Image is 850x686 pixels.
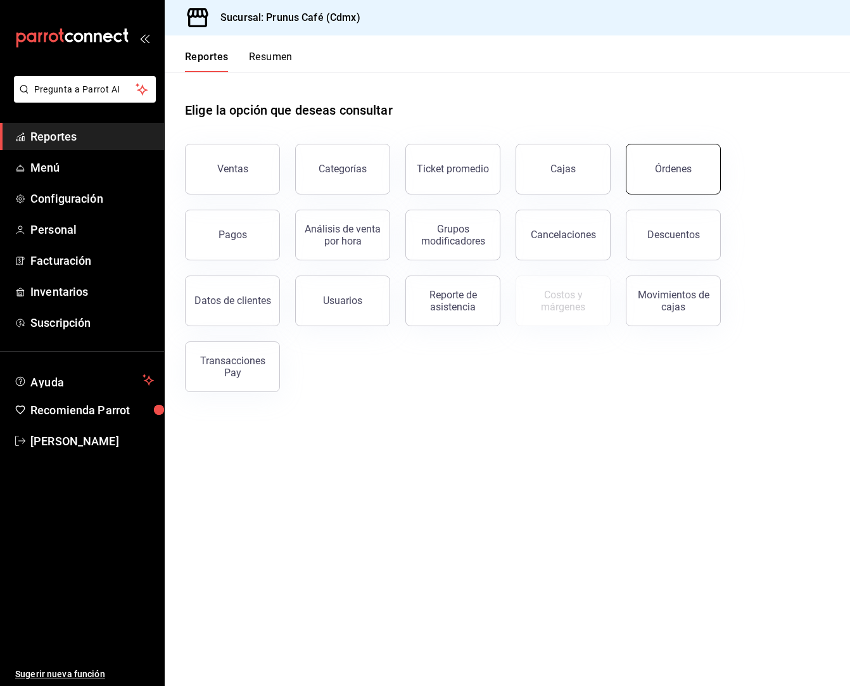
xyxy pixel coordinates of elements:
[210,10,360,25] h3: Sucursal: Prunus Café (Cdmx)
[30,314,154,331] span: Suscripción
[9,92,156,105] a: Pregunta a Parrot AI
[626,144,721,194] button: Órdenes
[14,76,156,103] button: Pregunta a Parrot AI
[30,372,137,388] span: Ayuda
[30,252,154,269] span: Facturación
[185,276,280,326] button: Datos de clientes
[323,295,362,307] div: Usuarios
[303,223,382,247] div: Análisis de venta por hora
[194,295,271,307] div: Datos de clientes
[185,51,293,72] div: navigation tabs
[193,355,272,379] div: Transacciones Pay
[405,144,500,194] button: Ticket promedio
[647,229,700,241] div: Descuentos
[414,223,492,247] div: Grupos modificadores
[30,159,154,176] span: Menú
[655,163,692,175] div: Órdenes
[414,289,492,313] div: Reporte de asistencia
[531,229,596,241] div: Cancelaciones
[15,668,154,681] span: Sugerir nueva función
[550,162,576,177] div: Cajas
[516,210,611,260] button: Cancelaciones
[524,289,602,313] div: Costos y márgenes
[30,128,154,145] span: Reportes
[219,229,247,241] div: Pagos
[626,210,721,260] button: Descuentos
[139,33,149,43] button: open_drawer_menu
[185,210,280,260] button: Pagos
[405,210,500,260] button: Grupos modificadores
[185,144,280,194] button: Ventas
[217,163,248,175] div: Ventas
[30,402,154,419] span: Recomienda Parrot
[30,190,154,207] span: Configuración
[626,276,721,326] button: Movimientos de cajas
[185,101,393,120] h1: Elige la opción que deseas consultar
[516,276,611,326] button: Contrata inventarios para ver este reporte
[319,163,367,175] div: Categorías
[30,221,154,238] span: Personal
[417,163,489,175] div: Ticket promedio
[295,276,390,326] button: Usuarios
[34,83,136,96] span: Pregunta a Parrot AI
[30,433,154,450] span: [PERSON_NAME]
[30,283,154,300] span: Inventarios
[295,210,390,260] button: Análisis de venta por hora
[185,341,280,392] button: Transacciones Pay
[185,51,229,72] button: Reportes
[634,289,713,313] div: Movimientos de cajas
[295,144,390,194] button: Categorías
[516,144,611,194] a: Cajas
[405,276,500,326] button: Reporte de asistencia
[249,51,293,72] button: Resumen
